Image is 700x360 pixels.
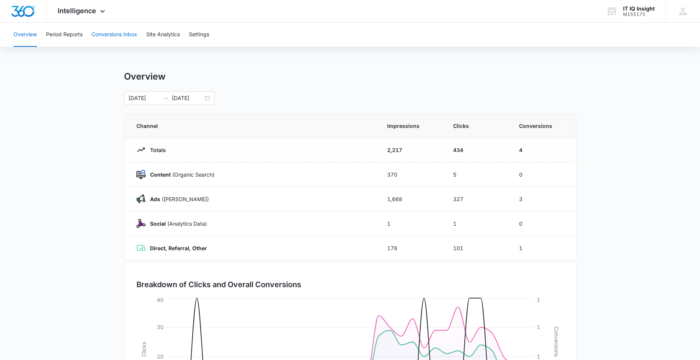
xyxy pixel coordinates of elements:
[150,245,207,251] strong: Direct, Referral, Other
[453,122,501,130] span: Clicks
[124,71,165,82] h1: Overview
[150,220,166,227] strong: Social
[444,162,510,187] td: 5
[58,7,96,15] span: Intelligence
[189,23,209,47] button: Settings
[444,138,510,162] td: 434
[537,353,540,360] tspan: 1
[444,236,510,260] td: 101
[537,297,540,303] tspan: 1
[157,353,164,360] tspan: 20
[129,94,160,102] input: Start date
[136,219,146,228] img: Social
[150,171,171,178] strong: Content
[146,146,166,154] p: Totals
[172,94,203,102] input: End date
[623,12,655,17] div: account id
[146,195,209,203] p: ([PERSON_NAME])
[444,211,510,236] td: 1
[163,95,169,101] span: swap-right
[146,23,180,47] button: Site Analytics
[378,211,444,236] td: 1
[136,122,369,130] span: Channel
[146,171,214,178] p: (Organic Search)
[387,122,435,130] span: Impressions
[136,279,301,290] h3: Breakdown of Clicks and Overall Conversions
[510,211,576,236] td: 0
[444,187,510,211] td: 327
[136,170,146,179] img: Content
[150,196,160,202] strong: Ads
[146,220,207,228] p: (Analytics Data)
[46,23,83,47] button: Period Reports
[140,342,147,357] tspan: Clicks
[623,6,655,12] div: account name
[510,236,576,260] td: 1
[510,162,576,187] td: 0
[378,187,444,211] td: 1,668
[157,324,164,330] tspan: 30
[510,138,576,162] td: 4
[537,324,540,330] tspan: 1
[92,23,137,47] button: Conversions Inbox
[553,326,560,357] tspan: Conversions
[14,23,37,47] button: Overview
[378,138,444,162] td: 2,217
[510,187,576,211] td: 3
[519,122,564,130] span: Conversions
[136,194,146,203] img: Ads
[163,95,169,101] span: to
[157,297,164,303] tspan: 40
[378,162,444,187] td: 370
[378,236,444,260] td: 178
